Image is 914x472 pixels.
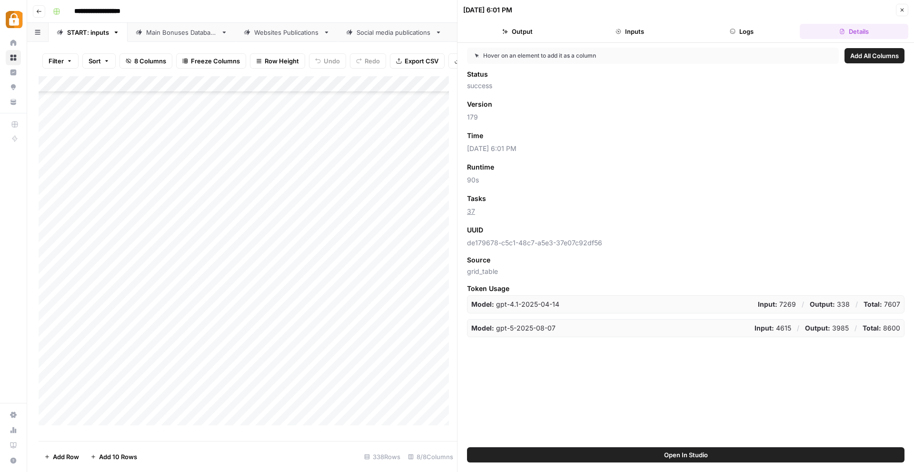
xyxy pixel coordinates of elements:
p: 7269 [758,300,796,309]
strong: Output: [810,300,835,308]
span: success [467,81,904,90]
button: Sort [82,53,116,69]
div: 338 Rows [360,449,404,464]
a: Opportunities [6,80,21,95]
span: Tasks [467,194,486,203]
p: / [854,323,857,333]
span: Filter [49,56,64,66]
a: Social media publications [338,23,450,42]
span: 90s [467,175,904,185]
span: Freeze Columns [191,56,240,66]
div: [DATE] 6:01 PM [463,5,512,15]
button: Undo [309,53,346,69]
span: Time [467,131,483,141]
p: gpt-5-2025-08-07 [471,323,556,333]
span: Export CSV [405,56,438,66]
strong: Total: [863,324,881,332]
button: Help + Support [6,453,21,468]
div: Hover on an element to add it as a column [475,51,714,60]
button: Details [800,24,908,39]
div: 8/8 Columns [404,449,457,464]
span: 179 [467,112,904,122]
a: Websites Publications [236,23,338,42]
button: Export CSV [390,53,445,69]
span: Add Row [53,452,79,462]
span: de179678-c5c1-48c7-a5e3-37e07c92df56 [467,238,904,248]
span: Version [467,100,492,109]
a: Home [6,35,21,50]
span: Sort [89,56,101,66]
span: Undo [324,56,340,66]
p: / [797,323,799,333]
span: UUID [467,225,483,235]
button: Add All Columns [844,48,904,63]
button: Add 10 Rows [85,449,143,464]
span: Redo [365,56,380,66]
p: 4615 [755,323,791,333]
strong: Model: [471,324,494,332]
p: gpt-4.1-2025-04-14 [471,300,559,309]
a: 37 [467,207,475,215]
span: Runtime [467,162,494,172]
a: START: inputs [49,23,128,42]
span: Row Height [265,56,299,66]
strong: Model: [471,300,494,308]
span: Source [467,255,490,265]
span: Add All Columns [850,51,899,60]
a: Settings [6,407,21,422]
p: 3985 [805,323,849,333]
p: 8600 [863,323,900,333]
strong: Input: [755,324,774,332]
button: Add Row [39,449,85,464]
a: Browse [6,50,21,65]
span: 8 Columns [134,56,166,66]
p: 7607 [864,300,900,309]
button: Open In Studio [467,447,904,462]
div: Main Bonuses Database [146,28,217,37]
button: 8 Columns [119,53,172,69]
a: Insights [6,65,21,80]
a: Learning Hub [6,438,21,453]
div: Websites Publications [254,28,319,37]
strong: Output: [805,324,830,332]
p: / [802,300,804,309]
span: Add 10 Rows [99,452,137,462]
img: Adzz Logo [6,11,23,28]
button: Logs [688,24,796,39]
p: / [855,300,858,309]
button: Freeze Columns [176,53,246,69]
a: Main Bonuses Database [128,23,236,42]
span: grid_table [467,267,904,276]
span: Token Usage [467,284,904,293]
span: Open In Studio [664,450,708,460]
button: Redo [350,53,386,69]
a: Your Data [6,94,21,110]
a: Usage [6,422,21,438]
div: Social media publications [357,28,431,37]
span: [DATE] 6:01 PM [467,144,904,153]
strong: Input: [758,300,777,308]
button: Workspace: Adzz [6,8,21,31]
button: Output [463,24,572,39]
strong: Total: [864,300,882,308]
span: Status [467,70,488,79]
a: SEARCH: Start [450,23,530,42]
p: 338 [810,300,850,309]
div: START: inputs [67,28,109,37]
button: Filter [42,53,79,69]
button: Inputs [576,24,684,39]
button: Row Height [250,53,305,69]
